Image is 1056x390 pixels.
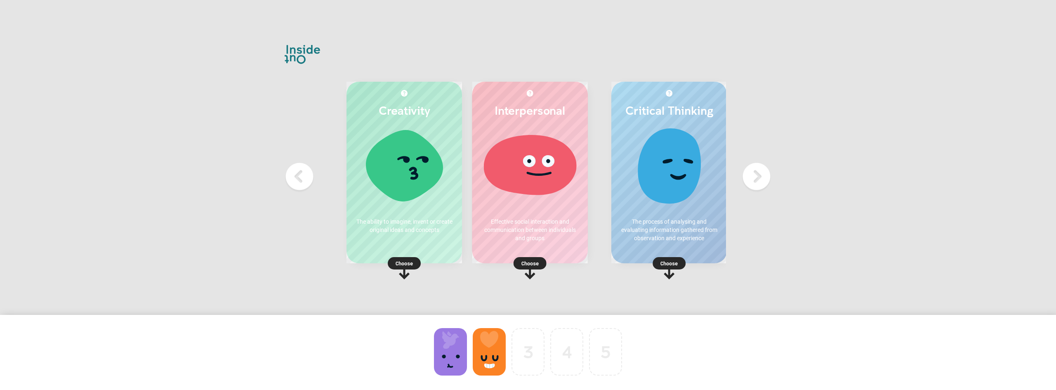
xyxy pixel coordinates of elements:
[620,217,719,242] p: The process of analysing and evaluating information gathered from observation and experience
[481,103,580,117] h2: Interpersonal
[472,259,588,267] p: Choose
[611,259,727,267] p: Choose
[481,217,580,242] p: Effective social interaction and communication between individuals and groups
[527,90,533,97] img: More about Interpersonal
[740,160,773,193] img: Next
[620,103,719,117] h2: Critical Thinking
[283,160,316,193] img: Previous
[666,90,672,97] img: More about Critical Thinking
[401,90,408,97] img: More about Creativity
[355,103,454,117] h2: Creativity
[355,217,454,234] p: The ability to imagine, invent or create original ideas and concepts
[346,259,462,267] p: Choose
